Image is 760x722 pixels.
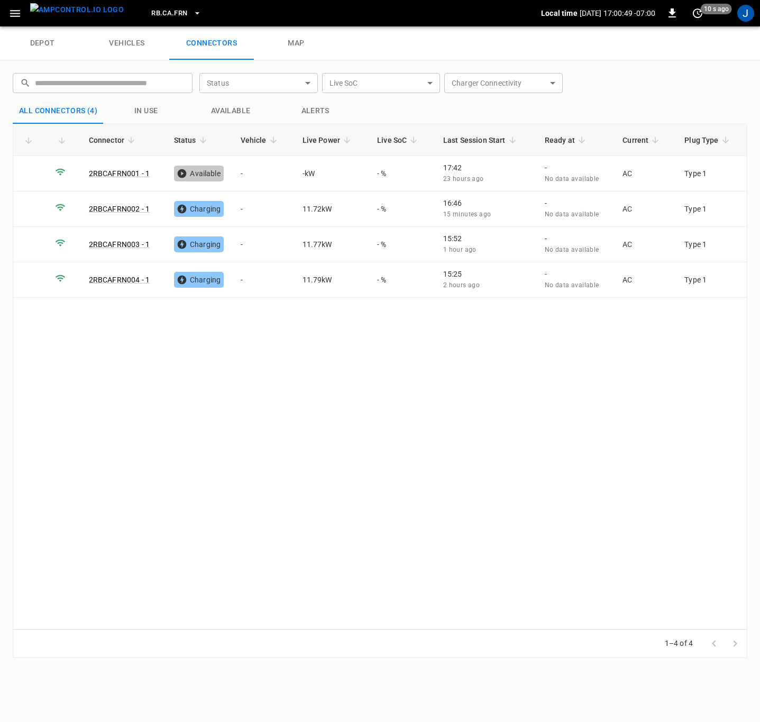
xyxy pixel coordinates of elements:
[294,156,369,191] td: - kW
[303,134,354,147] span: Live Power
[174,134,210,147] span: Status
[377,134,420,147] span: Live SoC
[104,98,188,124] button: in use
[294,227,369,262] td: 11.77 kW
[443,281,480,289] span: 2 hours ago
[443,198,528,208] p: 16:46
[89,276,150,284] a: 2RBCAFRN004 - 1
[665,638,693,648] p: 1–4 of 4
[545,281,599,289] span: No data available
[232,227,294,262] td: -
[241,134,280,147] span: Vehicle
[232,156,294,191] td: -
[614,191,676,227] td: AC
[147,3,205,24] button: RB.CA.FRN
[89,169,150,178] a: 2RBCAFRN001 - 1
[684,134,732,147] span: Plug Type
[369,262,435,298] td: - %
[232,262,294,298] td: -
[273,98,358,124] button: Alerts
[85,26,169,60] a: vehicles
[174,166,224,181] div: Available
[294,262,369,298] td: 11.79 kW
[622,134,662,147] span: Current
[541,8,578,19] p: Local time
[676,227,747,262] td: Type 1
[30,3,124,16] img: ampcontrol.io logo
[676,191,747,227] td: Type 1
[701,4,732,14] span: 10 s ago
[545,246,599,253] span: No data available
[443,211,491,218] span: 15 minutes ago
[232,191,294,227] td: -
[188,98,273,124] button: Available
[174,201,224,217] div: Charging
[545,162,606,173] p: -
[169,26,254,60] a: connectors
[545,198,606,208] p: -
[89,205,150,213] a: 2RBCAFRN002 - 1
[443,162,528,173] p: 17:42
[294,191,369,227] td: 11.72 kW
[443,246,477,253] span: 1 hour ago
[676,156,747,191] td: Type 1
[13,98,104,124] button: All Connectors (4)
[614,156,676,191] td: AC
[369,156,435,191] td: - %
[614,262,676,298] td: AC
[89,134,138,147] span: Connector
[676,262,747,298] td: Type 1
[443,134,519,147] span: Last Session Start
[369,227,435,262] td: - %
[545,175,599,182] span: No data available
[614,227,676,262] td: AC
[151,7,187,20] span: RB.CA.FRN
[545,211,599,218] span: No data available
[89,240,150,249] a: 2RBCAFRN003 - 1
[369,191,435,227] td: - %
[689,5,706,22] button: set refresh interval
[443,233,528,244] p: 15:52
[545,134,589,147] span: Ready at
[545,233,606,244] p: -
[254,26,338,60] a: map
[443,269,528,279] p: 15:25
[174,272,224,288] div: Charging
[443,175,484,182] span: 23 hours ago
[580,8,655,19] p: [DATE] 17:00:49 -07:00
[737,5,754,22] div: profile-icon
[174,236,224,252] div: Charging
[545,269,606,279] p: -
